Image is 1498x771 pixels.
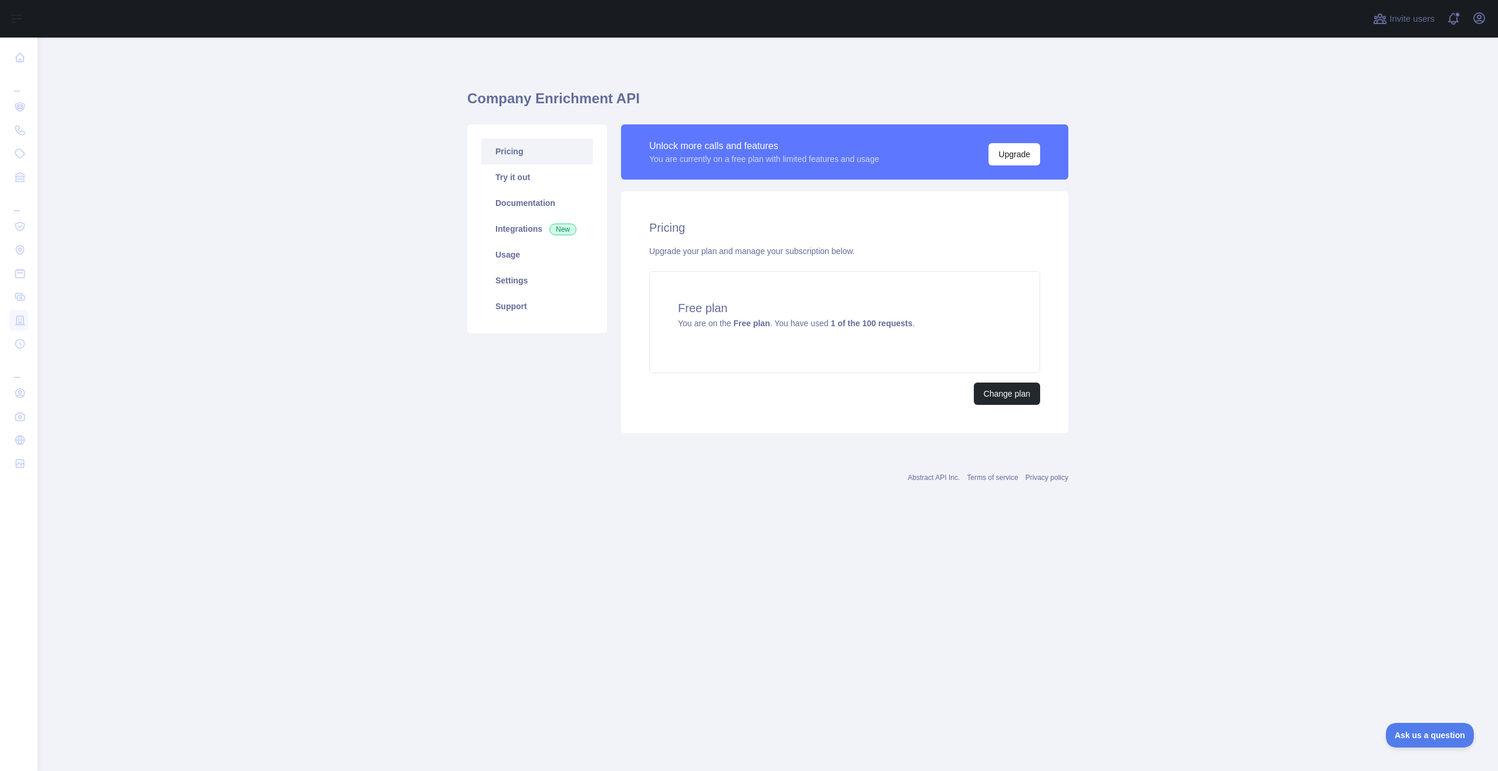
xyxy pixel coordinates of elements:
[1025,474,1068,482] a: Privacy policy
[908,474,960,482] a: Abstract API Inc.
[9,357,28,380] div: ...
[549,224,576,235] span: New
[988,143,1040,165] button: Upgrade
[649,245,1040,257] div: Upgrade your plan and manage your subscription below.
[481,216,593,242] a: Integrations New
[9,70,28,94] div: ...
[733,319,770,328] strong: Free plan
[481,268,593,293] a: Settings
[974,383,1040,405] button: Change plan
[1386,723,1475,748] iframe: Toggle Customer Support
[649,153,879,165] div: You are currently on a free plan with limited features and usage
[649,219,1040,236] h2: Pricing
[467,89,1068,117] h1: Company Enrichment API
[1389,12,1435,26] span: Invite users
[649,139,879,153] div: Unlock more calls and features
[481,190,593,216] a: Documentation
[1371,9,1437,28] button: Invite users
[831,319,912,328] strong: 1 of the 100 requests
[967,474,1018,482] a: Terms of service
[481,293,593,319] a: Support
[481,138,593,164] a: Pricing
[678,300,1011,316] h4: Free plan
[678,319,915,328] span: You are on the . You have used .
[9,190,28,214] div: ...
[481,242,593,268] a: Usage
[481,164,593,190] a: Try it out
